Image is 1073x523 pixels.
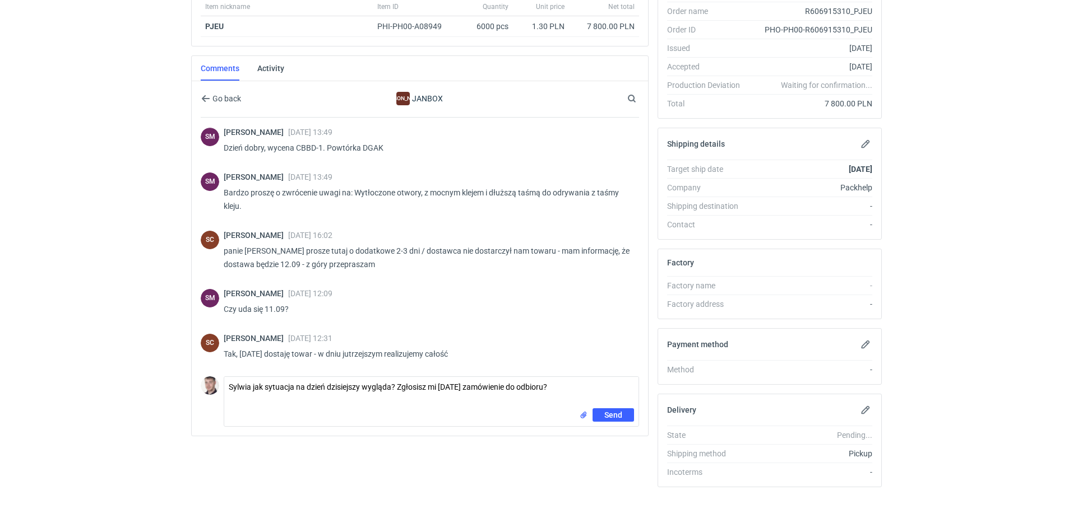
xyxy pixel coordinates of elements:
[667,429,749,441] div: State
[667,200,749,212] div: Shipping destination
[224,141,630,155] p: Dzień dobry, wycena CBBD-1. Powtórka DGAK
[667,364,749,375] div: Method
[224,334,288,343] span: [PERSON_NAME]
[667,80,749,91] div: Production Deviation
[224,347,630,361] p: Tak, [DATE] dostaję towar - w dniu jutrzejszym realizujemy całość
[604,411,622,419] span: Send
[201,289,219,307] div: Sebastian Markut
[201,334,219,352] figcaption: SC
[224,172,288,181] span: [PERSON_NAME]
[749,219,872,230] div: -
[210,95,241,102] span: Go back
[201,172,219,191] figcaption: SM
[667,43,749,54] div: Issued
[667,139,725,148] h2: Shipping details
[201,289,219,307] figcaption: SM
[224,302,630,316] p: Czy uda się 11.09?
[667,61,749,72] div: Accepted
[377,21,452,32] div: PHI-PH00-A08949
[201,231,219,249] figcaption: SC
[288,334,332,343] span: [DATE] 12:31
[201,334,219,352] div: Sylwia Cichórz
[859,403,872,417] button: Edit delivery details
[667,24,749,35] div: Order ID
[749,182,872,193] div: Packhelp
[667,340,728,349] h2: Payment method
[201,231,219,249] div: Sylwia Cichórz
[667,405,696,414] h2: Delivery
[517,21,565,32] div: 1.30 PLN
[536,2,565,11] span: Unit price
[749,24,872,35] div: PHO-PH00-R606915310_PJEU
[749,43,872,54] div: [DATE]
[667,6,749,17] div: Order name
[667,219,749,230] div: Contact
[837,431,872,440] em: Pending...
[667,258,694,267] h2: Factory
[749,280,872,291] div: -
[396,92,410,105] div: JANBOX
[288,128,332,137] span: [DATE] 13:49
[201,92,242,105] button: Go back
[483,2,508,11] span: Quantity
[749,364,872,375] div: -
[224,231,288,240] span: [PERSON_NAME]
[573,21,635,32] div: 7 800.00 PLN
[749,6,872,17] div: R606915310_PJEU
[288,231,332,240] span: [DATE] 16:02
[749,448,872,459] div: Pickup
[667,448,749,459] div: Shipping method
[859,338,872,351] button: Edit payment method
[749,61,872,72] div: [DATE]
[859,137,872,151] button: Edit shipping details
[201,172,219,191] div: Sebastian Markut
[257,56,284,81] a: Activity
[849,165,872,174] strong: [DATE]
[667,164,749,175] div: Target ship date
[749,98,872,109] div: 7 800.00 PLN
[667,466,749,478] div: Incoterms
[749,466,872,478] div: -
[749,298,872,310] div: -
[667,182,749,193] div: Company
[625,92,661,105] input: Search
[667,280,749,291] div: Factory name
[224,186,630,213] p: Bardzo proszę o zwrócenie uwagi na: Wytłoczone otwory, z mocnym klejem i dłuższą taśmą do odrywan...
[224,289,288,298] span: [PERSON_NAME]
[201,128,219,146] figcaption: SM
[328,92,512,105] div: JANBOX
[201,128,219,146] div: Sebastian Markut
[224,128,288,137] span: [PERSON_NAME]
[667,98,749,109] div: Total
[201,376,219,395] img: Maciej Sikora
[593,408,634,422] button: Send
[396,92,410,105] figcaption: [PERSON_NAME]
[781,80,872,91] em: Waiting for confirmation...
[201,56,239,81] a: Comments
[377,2,399,11] span: Item ID
[457,16,513,37] div: 6000 pcs
[749,200,872,212] div: -
[667,298,749,310] div: Factory address
[608,2,635,11] span: Net total
[224,377,639,408] textarea: Sylwia jak sytuacja na dzień dzisiejszy wygląda? Zgłosisz mi [DATE] zamówienie do odbioru
[224,244,630,271] p: panie [PERSON_NAME] prosze tutaj o dodatkowe 2-3 dni / dostawca nie dostarczył nam towaru - mam i...
[288,289,332,298] span: [DATE] 12:09
[205,22,224,31] a: PJEU
[205,2,250,11] span: Item nickname
[288,172,332,181] span: [DATE] 13:49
